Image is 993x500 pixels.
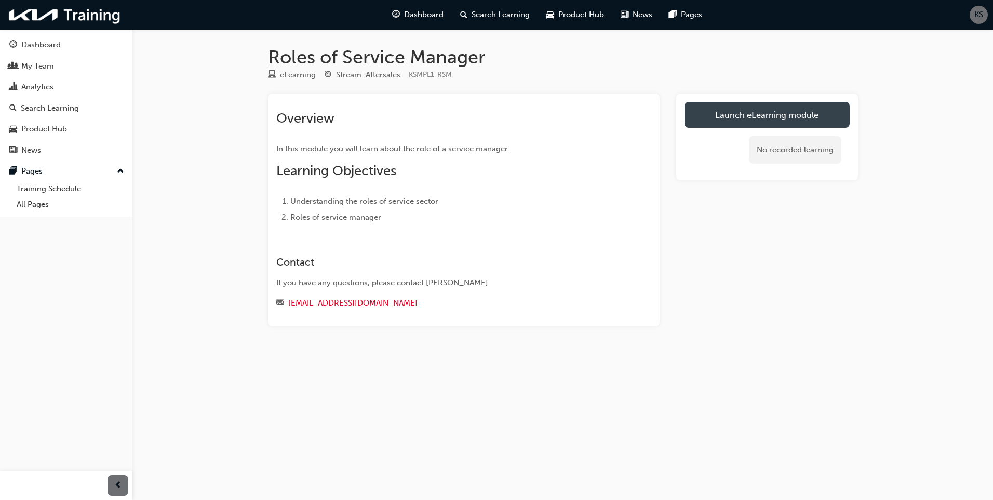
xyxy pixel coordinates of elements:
div: Stream [324,69,400,82]
div: Email [276,297,614,310]
span: up-icon [117,165,124,178]
div: Pages [21,165,43,177]
span: pages-icon [669,8,677,21]
span: people-icon [9,62,17,71]
span: chart-icon [9,83,17,92]
button: Pages [4,162,128,181]
span: pages-icon [9,167,17,176]
div: News [21,144,41,156]
span: Pages [681,9,702,21]
a: All Pages [12,196,128,213]
span: KS [974,9,983,21]
span: guage-icon [9,41,17,50]
img: kia-training [5,4,125,25]
div: eLearning [280,69,316,81]
h1: Roles of Service Manager [268,46,858,69]
a: car-iconProduct Hub [538,4,612,25]
span: search-icon [9,104,17,113]
span: guage-icon [392,8,400,21]
a: [EMAIL_ADDRESS][DOMAIN_NAME] [288,298,418,308]
div: Stream: Aftersales [336,69,400,81]
div: Type [268,69,316,82]
span: Learning Objectives [276,163,396,179]
button: KS [970,6,988,24]
span: car-icon [9,125,17,134]
h3: Contact [276,256,614,268]
span: search-icon [460,8,467,21]
a: guage-iconDashboard [384,4,452,25]
span: In this module you will learn about the role of a service manager. [276,144,509,153]
span: Understanding the roles of service sector [290,196,438,206]
button: DashboardMy TeamAnalyticsSearch LearningProduct HubNews [4,33,128,162]
span: Learning resource code [409,70,452,79]
a: News [4,141,128,160]
a: Training Schedule [12,181,128,197]
a: Launch eLearning module [685,102,850,128]
span: Roles of service manager [290,213,381,222]
a: Search Learning [4,99,128,118]
div: Product Hub [21,123,67,135]
a: Analytics [4,77,128,97]
a: search-iconSearch Learning [452,4,538,25]
div: Analytics [21,81,53,93]
div: No recorded learning [749,136,841,164]
span: email-icon [276,299,284,308]
div: If you have any questions, please contact [PERSON_NAME]. [276,277,614,289]
div: Dashboard [21,39,61,51]
span: Product Hub [558,9,604,21]
span: Search Learning [472,9,530,21]
div: My Team [21,60,54,72]
a: news-iconNews [612,4,661,25]
a: Product Hub [4,120,128,139]
span: car-icon [546,8,554,21]
div: Search Learning [21,102,79,114]
a: My Team [4,57,128,76]
span: news-icon [621,8,628,21]
a: pages-iconPages [661,4,710,25]
span: news-icon [9,146,17,155]
span: Overview [276,110,334,126]
span: Dashboard [404,9,444,21]
a: Dashboard [4,35,128,55]
span: target-icon [324,71,332,80]
span: prev-icon [114,479,122,492]
span: News [633,9,652,21]
span: learningResourceType_ELEARNING-icon [268,71,276,80]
